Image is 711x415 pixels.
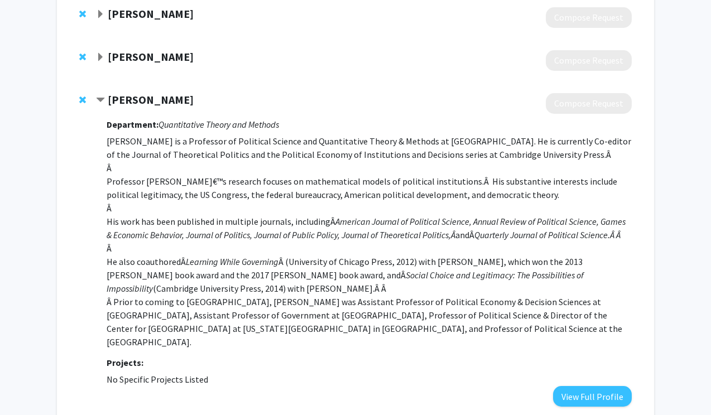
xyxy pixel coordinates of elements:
[96,96,105,105] span: Contract John W. Patty Bookmark
[107,216,626,240] em: American Journal of Political Science, Annual Review of Political Science, Games & Economic Behav...
[107,134,632,349] p: [PERSON_NAME] is a Professor of Political Science and Quantitative Theory & Methods at [GEOGRAPHI...
[108,7,194,21] strong: [PERSON_NAME]
[107,357,143,368] strong: Projects:
[79,9,86,18] span: Remove Abdullahi Ahmed An-Na'im from bookmarks
[158,119,279,130] i: Quantitative Theory and Methods
[107,374,208,385] span: No Specific Projects Listed
[107,119,158,130] strong: Department:
[108,93,194,107] strong: [PERSON_NAME]
[553,386,632,407] button: View Full Profile
[474,229,621,240] em: Quarterly Journal of Political Science.Â Â
[107,269,584,294] em: Social Choice and Legitimacy: The Possibilities of Impossibility
[186,256,278,267] em: Learning While Governing
[79,52,86,61] span: Remove Fred Smith Jr. from bookmarks
[546,93,632,114] button: Compose Request to John W. Patty
[546,50,632,71] button: Compose Request to Fred Smith Jr.
[96,53,105,62] span: Expand Fred Smith Jr. Bookmark
[108,50,194,64] strong: [PERSON_NAME]
[96,10,105,19] span: Expand Abdullahi Ahmed An-Na'im Bookmark
[79,95,86,104] span: Remove John W. Patty from bookmarks
[546,7,632,28] button: Compose Request to Abdullahi Ahmed An-Na'im
[8,365,47,407] iframe: Chat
